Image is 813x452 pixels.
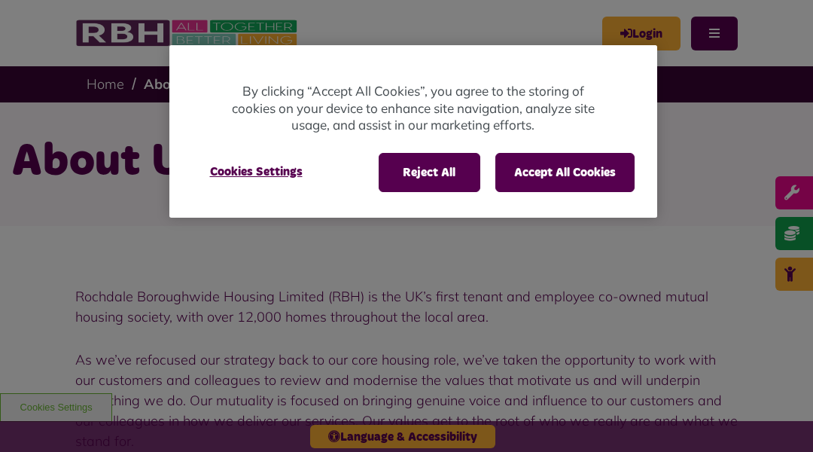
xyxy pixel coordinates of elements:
[379,153,480,192] button: Reject All
[169,45,657,218] div: Cookie banner
[192,153,321,191] button: Cookies Settings
[169,45,657,218] div: Privacy
[495,153,635,192] button: Accept All Cookies
[230,83,597,134] p: By clicking “Accept All Cookies”, you agree to the storing of cookies on your device to enhance s...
